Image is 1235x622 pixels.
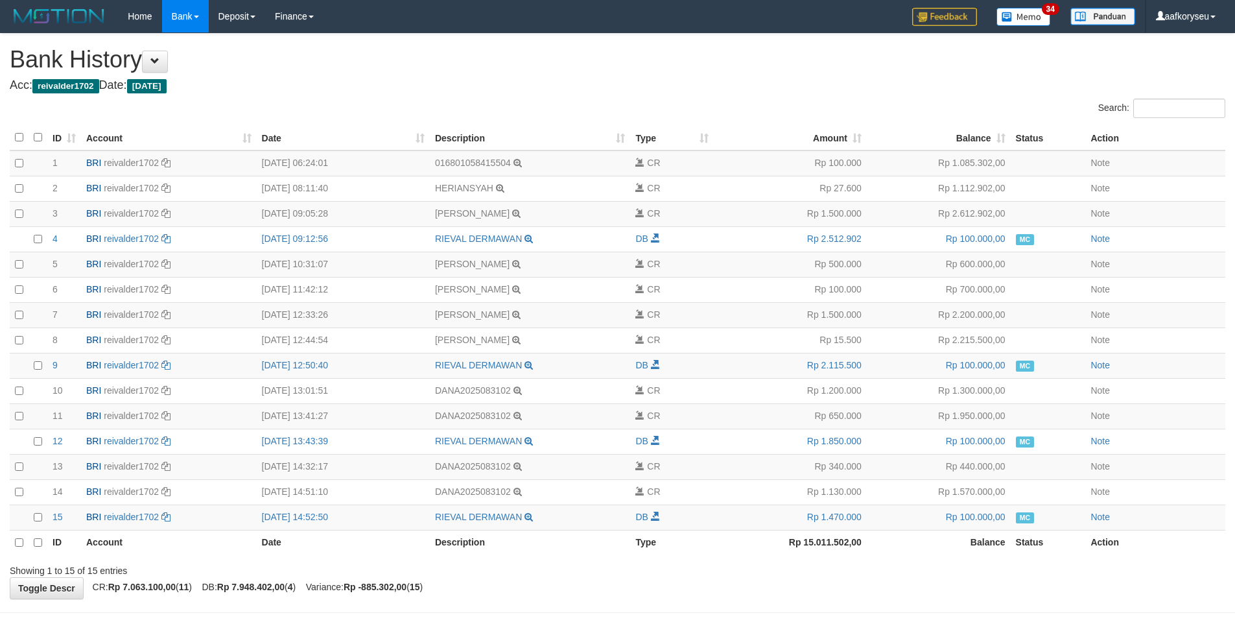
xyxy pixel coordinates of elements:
[161,486,171,497] a: Copy reivalder1702 to clipboard
[714,176,867,201] td: Rp 27.600
[714,252,867,277] td: Rp 500.000
[647,461,660,472] span: CR
[104,385,159,396] a: reivalder1702
[86,461,101,472] span: BRI
[1090,284,1110,294] a: Note
[53,183,58,193] span: 2
[435,335,510,345] a: [PERSON_NAME]
[714,201,867,226] td: Rp 1.500.000
[867,353,1011,378] td: Rp 100.000,00
[86,385,101,396] span: BRI
[104,335,159,345] a: reivalder1702
[257,125,430,150] th: Date: activate to sort column ascending
[257,479,430,505] td: [DATE] 14:51:10
[435,436,522,446] a: RIEVAL DERMAWAN
[161,411,171,421] a: Copy reivalder1702 to clipboard
[257,378,430,403] td: [DATE] 13:01:51
[1016,437,1035,448] span: Manually Checked by: aafzefaya
[53,385,63,396] span: 10
[1090,309,1110,320] a: Note
[1090,158,1110,168] a: Note
[161,284,171,294] a: Copy reivalder1702 to clipboard
[47,530,81,555] th: ID
[161,461,171,472] a: Copy reivalder1702 to clipboard
[647,158,660,168] span: CR
[217,582,285,592] strong: Rp 7.948.402,00
[714,505,867,530] td: Rp 1.470.000
[1011,530,1086,555] th: Status
[1085,530,1225,555] th: Action
[1090,208,1110,219] a: Note
[714,429,867,454] td: Rp 1.850.000
[108,582,176,592] strong: Rp 7.063.100,00
[714,125,867,150] th: Amount: activate to sort column ascending
[161,183,171,193] a: Copy reivalder1702 to clipboard
[10,47,1225,73] h1: Bank History
[257,505,430,530] td: [DATE] 14:52:50
[104,284,159,294] a: reivalder1702
[647,335,660,345] span: CR
[635,512,648,522] span: DB
[647,208,660,219] span: CR
[10,6,108,26] img: MOTION_logo.png
[435,284,510,294] a: [PERSON_NAME]
[1090,411,1110,421] a: Note
[257,454,430,479] td: [DATE] 14:32:17
[867,403,1011,429] td: Rp 1.950.000,00
[257,201,430,226] td: [DATE] 09:05:28
[435,512,522,522] a: RIEVAL DERMAWAN
[104,512,159,522] a: reivalder1702
[1042,3,1059,15] span: 34
[789,537,862,547] strong: Rp 15.011.502,00
[647,284,660,294] span: CR
[635,436,648,446] span: DB
[435,385,511,396] a: DANA2025083102
[257,403,430,429] td: [DATE] 13:41:27
[1090,183,1110,193] a: Note
[53,284,58,294] span: 6
[257,353,430,378] td: [DATE] 12:50:40
[1090,360,1110,370] a: Note
[714,403,867,429] td: Rp 650.000
[435,158,511,168] a: 016801058415504
[435,233,522,244] a: RIEVAL DERMAWAN
[1090,486,1110,497] a: Note
[86,233,101,244] span: BRI
[257,277,430,302] td: [DATE] 11:42:12
[912,8,977,26] img: Feedback.jpg
[867,252,1011,277] td: Rp 600.000,00
[1016,361,1035,372] span: Manually Checked by: aafzefaya
[647,385,660,396] span: CR
[81,530,257,555] th: Account
[435,411,511,421] a: DANA2025083102
[86,486,101,497] span: BRI
[867,125,1011,150] th: Balance: activate to sort column ascending
[161,360,171,370] a: Copy reivalder1702 to clipboard
[161,158,171,168] a: Copy reivalder1702 to clipboard
[1016,512,1035,523] span: Manually Checked by: aafzefaya
[647,486,660,497] span: CR
[435,309,510,320] a: [PERSON_NAME]
[53,208,58,219] span: 3
[867,429,1011,454] td: Rp 100.000,00
[714,328,867,353] td: Rp 15.500
[996,8,1051,26] img: Button%20Memo.svg
[647,183,660,193] span: CR
[647,309,660,320] span: CR
[1133,99,1225,118] input: Search:
[104,461,159,472] a: reivalder1702
[1090,335,1110,345] a: Note
[714,150,867,176] td: Rp 100.000
[1098,99,1225,118] label: Search:
[867,505,1011,530] td: Rp 100.000,00
[867,479,1011,505] td: Rp 1.570.000,00
[161,512,171,522] a: Copy reivalder1702 to clipboard
[104,486,159,497] a: reivalder1702
[867,530,1011,555] th: Balance
[1085,125,1225,150] th: Action
[257,226,430,252] td: [DATE] 09:12:56
[53,411,63,421] span: 11
[104,208,159,219] a: reivalder1702
[867,176,1011,201] td: Rp 1.112.902,00
[257,302,430,328] td: [DATE] 12:33:26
